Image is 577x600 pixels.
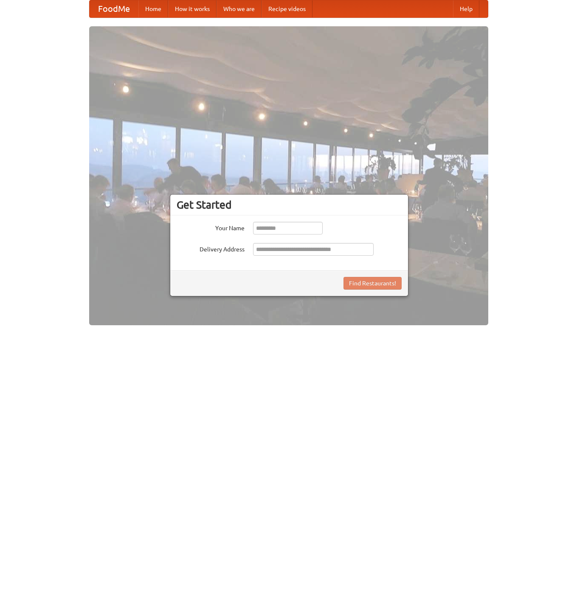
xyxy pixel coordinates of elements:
[262,0,312,17] a: Recipe videos
[217,0,262,17] a: Who we are
[177,198,402,211] h3: Get Started
[168,0,217,17] a: How it works
[90,0,138,17] a: FoodMe
[138,0,168,17] a: Home
[453,0,479,17] a: Help
[177,222,245,232] label: Your Name
[177,243,245,254] label: Delivery Address
[343,277,402,290] button: Find Restaurants!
